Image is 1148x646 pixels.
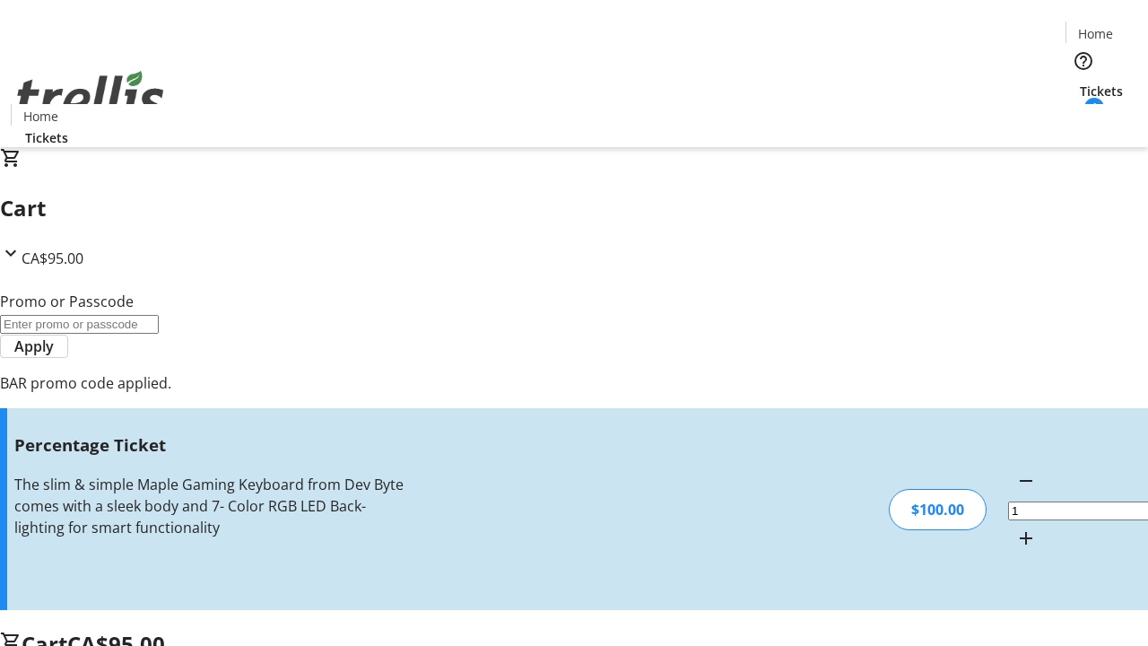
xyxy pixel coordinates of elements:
a: Tickets [11,128,83,147]
a: Home [1066,24,1124,43]
img: Orient E2E Organization YOan2mhPVT's Logo [11,51,170,141]
button: Help [1065,43,1101,79]
a: Tickets [1065,82,1137,100]
span: Home [23,107,58,126]
div: The slim & simple Maple Gaming Keyboard from Dev Byte comes with a sleek body and 7- Color RGB LE... [14,474,406,538]
button: Decrement by one [1008,463,1044,499]
a: Home [12,107,69,126]
span: Tickets [1080,82,1123,100]
h3: Percentage Ticket [14,432,406,458]
button: Increment by one [1008,520,1044,556]
span: Home [1078,24,1113,43]
span: Apply [14,336,54,357]
div: $100.00 [889,489,987,530]
span: Tickets [25,128,68,147]
span: CA$95.00 [22,249,83,268]
button: Cart [1065,100,1101,136]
